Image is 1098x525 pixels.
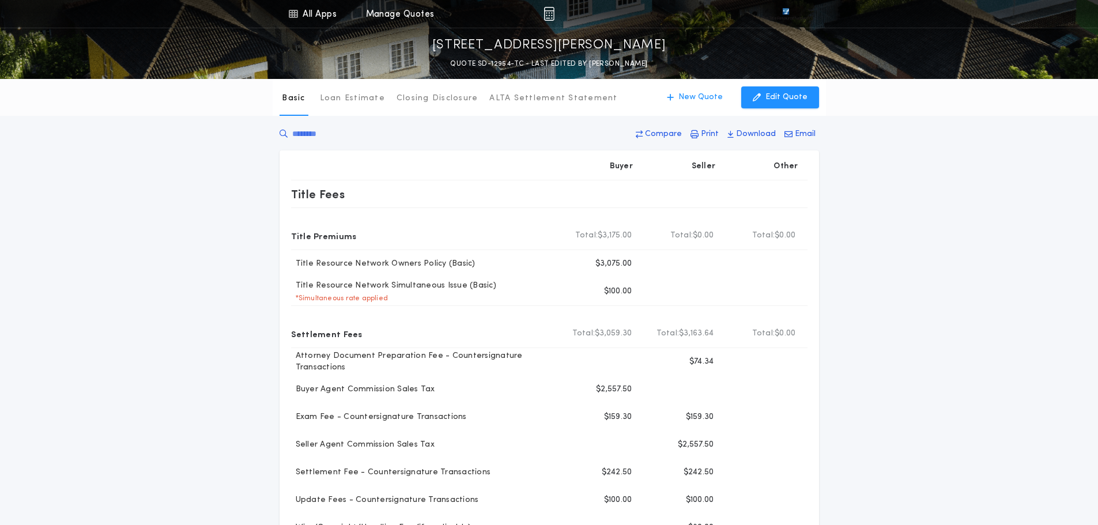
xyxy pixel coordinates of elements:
p: $2,557.50 [678,439,714,451]
p: Download [736,129,776,140]
p: Buyer [610,161,633,172]
b: Total: [752,230,775,241]
p: $2,557.50 [596,384,632,395]
p: Print [701,129,719,140]
p: Compare [645,129,682,140]
p: New Quote [678,92,723,103]
p: $159.30 [604,411,632,423]
b: Total: [670,230,693,241]
p: Exam Fee - Countersignature Transactions [291,411,467,423]
p: QUOTE SD-12954-TC - LAST EDITED BY [PERSON_NAME] [450,58,647,70]
p: Settlement Fee - Countersignature Transactions [291,467,491,478]
p: Settlement Fees [291,324,363,343]
button: Download [724,124,779,145]
span: $3,059.30 [595,328,632,339]
button: Edit Quote [741,86,819,108]
p: Closing Disclosure [397,93,478,104]
p: Seller [692,161,716,172]
button: New Quote [655,86,734,108]
span: $0.00 [775,230,795,241]
button: Email [781,124,819,145]
button: Compare [632,124,685,145]
p: Title Resource Network Owners Policy (Basic) [291,258,476,270]
b: Total: [656,328,680,339]
p: $242.50 [602,467,632,478]
b: Total: [572,328,595,339]
p: ALTA Settlement Statement [489,93,617,104]
p: $159.30 [686,411,714,423]
p: [STREET_ADDRESS][PERSON_NAME] [432,36,666,55]
p: Email [795,129,816,140]
p: Seller Agent Commission Sales Tax [291,439,435,451]
img: img [544,7,554,21]
span: $3,175.00 [598,230,632,241]
p: Attorney Document Preparation Fee - Countersignature Transactions [291,350,560,373]
p: Title Resource Network Simultaneous Issue (Basic) [291,280,496,292]
img: vs-icon [761,8,810,20]
p: Edit Quote [765,92,808,103]
p: * Simultaneous rate applied [291,294,388,303]
p: Title Fees [291,185,345,203]
p: $100.00 [604,494,632,506]
p: $100.00 [686,494,714,506]
p: Title Premiums [291,226,357,245]
b: Total: [575,230,598,241]
p: Update Fees - Countersignature Transactions [291,494,479,506]
p: $100.00 [604,286,632,297]
span: $0.00 [693,230,714,241]
p: Basic [282,93,305,104]
p: Buyer Agent Commission Sales Tax [291,384,435,395]
p: Other [773,161,798,172]
p: Loan Estimate [320,93,385,104]
p: $242.50 [684,467,714,478]
span: $0.00 [775,328,795,339]
b: Total: [752,328,775,339]
p: $74.34 [689,356,714,368]
button: Print [687,124,722,145]
p: $3,075.00 [595,258,632,270]
span: $3,163.64 [679,328,714,339]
